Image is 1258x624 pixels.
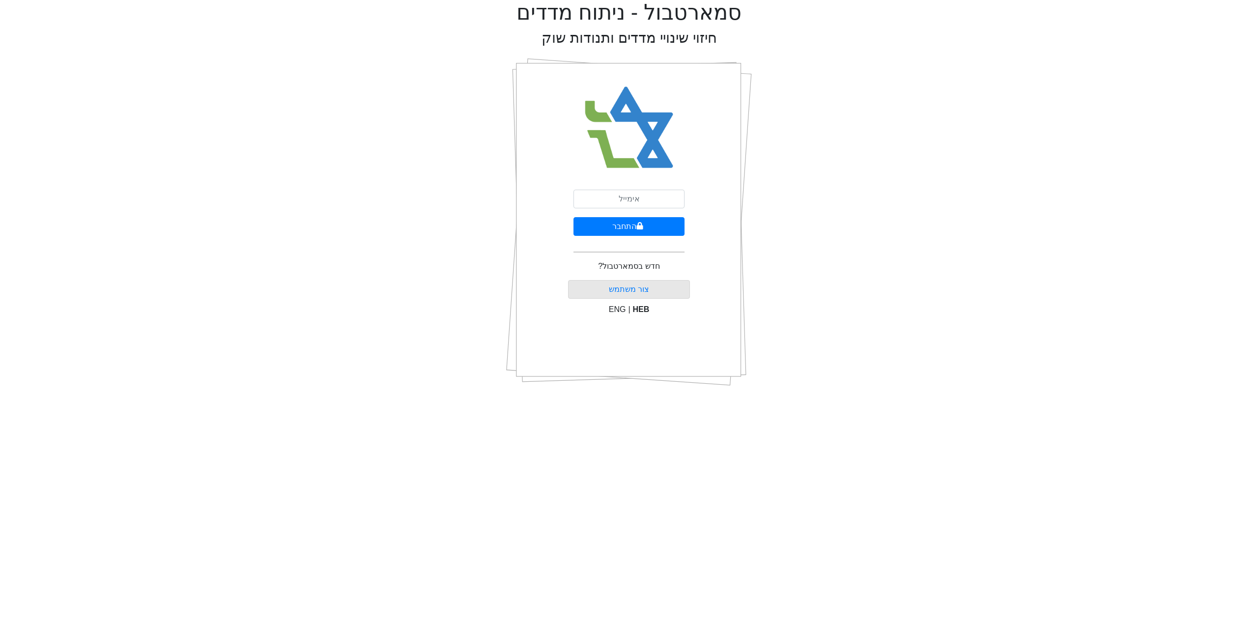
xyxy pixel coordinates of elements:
span: HEB [633,305,650,313]
button: צור משתמש [568,280,690,299]
p: חדש בסמארטבול? [598,260,659,272]
h2: חיזוי שינויי מדדים ותנודות שוק [542,29,717,47]
img: Smart Bull [576,74,683,182]
span: ENG [609,305,626,313]
input: אימייל [573,190,685,208]
span: | [628,305,630,313]
a: צור משתמש [609,285,649,293]
button: התחבר [573,217,685,236]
